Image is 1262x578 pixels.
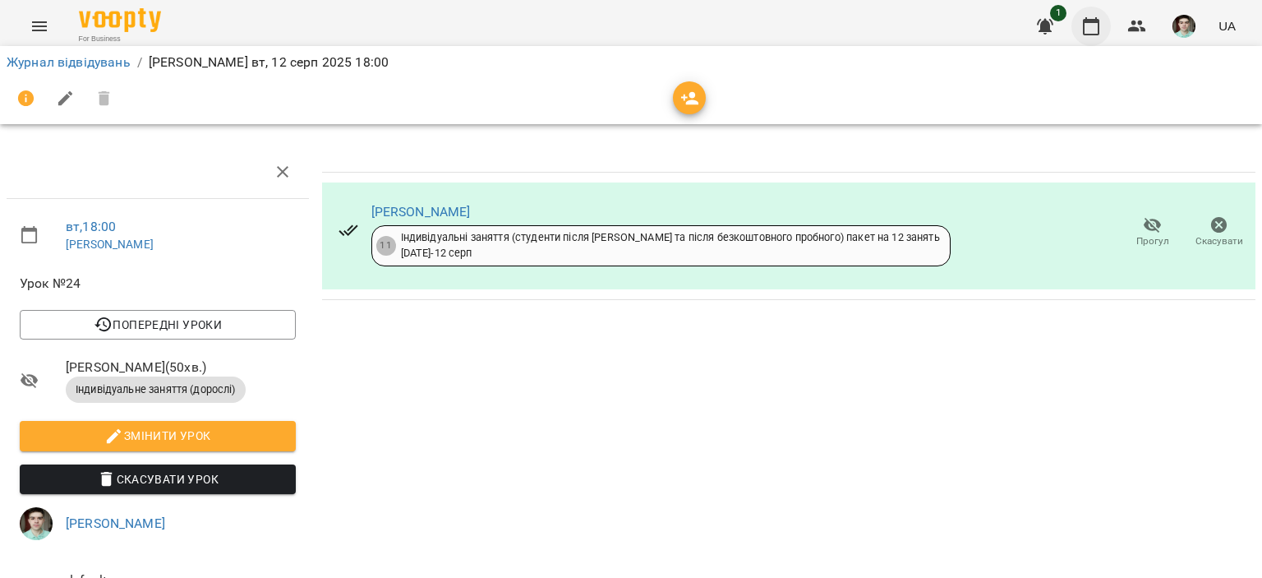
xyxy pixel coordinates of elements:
nav: breadcrumb [7,53,1255,72]
button: Змінити урок [20,421,296,451]
button: Скасувати [1186,210,1252,256]
span: Прогул [1136,234,1169,248]
li: / [137,53,142,72]
a: [PERSON_NAME] [66,238,154,251]
span: [PERSON_NAME] ( 50 хв. ) [66,358,296,377]
img: Voopty Logo [79,8,161,32]
span: Індивідуальне заняття (дорослі) [66,382,246,397]
a: [PERSON_NAME] [371,204,471,220]
span: UA [1218,17,1236,35]
span: For Business [79,34,161,44]
div: 11 [376,236,396,256]
span: 1 [1050,5,1066,21]
button: Menu [20,7,59,46]
span: Попередні уроки [33,315,283,335]
a: вт , 18:00 [66,219,116,234]
span: Урок №24 [20,274,296,294]
span: Скасувати [1195,234,1243,248]
button: Попередні уроки [20,310,296,340]
span: Скасувати Урок [33,469,283,489]
p: [PERSON_NAME] вт, 12 серп 2025 18:00 [149,53,389,72]
a: Журнал відвідувань [7,54,131,70]
button: Прогул [1119,210,1186,256]
a: [PERSON_NAME] [66,516,165,531]
button: UA [1212,11,1242,41]
div: Індивідуальні заняття (студенти після [PERSON_NAME] та після безкоштовного пробного) пакет на 12 ... [401,230,940,261]
img: 8482cb4e613eaef2b7d25a10e2b5d949.jpg [1172,15,1195,38]
button: Скасувати Урок [20,465,296,494]
span: Змінити урок [33,426,283,446]
img: 8482cb4e613eaef2b7d25a10e2b5d949.jpg [20,507,53,540]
